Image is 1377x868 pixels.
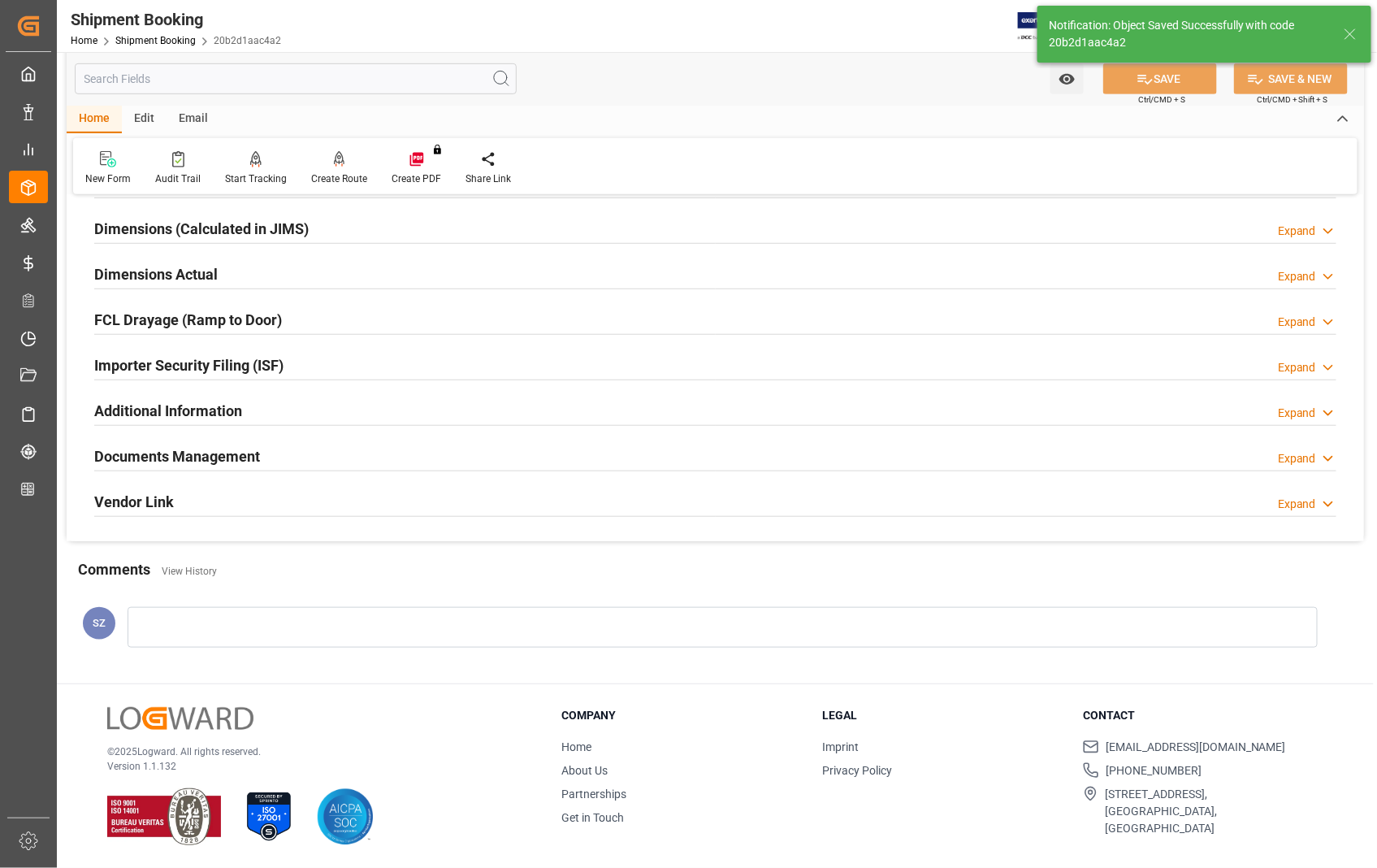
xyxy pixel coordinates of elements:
[67,106,122,133] div: Home
[75,63,517,94] input: Search Fields
[94,445,260,467] h2: Documents Management
[94,400,242,422] h2: Additional Information
[1278,405,1316,422] div: Expand
[822,740,859,753] a: Imprint
[167,106,220,133] div: Email
[561,707,802,724] h3: Company
[1278,314,1316,331] div: Expand
[94,309,282,331] h2: FCL Drayage (Ramp to Door)
[85,171,131,186] div: New Form
[107,707,253,731] img: Logward Logo
[94,218,309,240] h2: Dimensions (Calculated in JIMS)
[1257,93,1328,106] span: Ctrl/CMD + Shift + S
[311,171,367,186] div: Create Route
[1278,223,1316,240] div: Expand
[122,106,167,133] div: Edit
[1278,359,1316,376] div: Expand
[1103,63,1217,94] button: SAVE
[1018,12,1074,41] img: Exertis%20JAM%20-%20Email%20Logo.jpg_1722504956.jpg
[225,171,287,186] div: Start Tracking
[155,171,201,186] div: Audit Trail
[94,263,218,285] h2: Dimensions Actual
[78,558,150,580] h2: Comments
[822,707,1063,724] h3: Legal
[1234,63,1348,94] button: SAVE & NEW
[93,617,106,629] span: SZ
[822,764,892,777] a: Privacy Policy
[561,740,591,753] a: Home
[240,788,297,845] img: ISO 27001 Certification
[1278,450,1316,467] div: Expand
[561,788,626,801] a: Partnerships
[115,35,196,46] a: Shipment Booking
[94,354,284,376] h2: Importer Security Filing (ISF)
[1083,707,1323,724] h3: Contact
[561,764,608,777] a: About Us
[561,811,624,824] a: Get in Touch
[1278,268,1316,285] div: Expand
[1106,762,1202,779] span: [PHONE_NUMBER]
[1049,17,1328,51] div: Notification: Object Saved Successfully with code 20b2d1aac4a2
[1278,496,1316,513] div: Expand
[162,566,217,577] a: View History
[1050,63,1084,94] button: open menu
[94,491,174,513] h2: Vendor Link
[71,35,97,46] a: Home
[107,744,521,759] p: © 2025 Logward. All rights reserved.
[1105,786,1323,837] span: [STREET_ADDRESS], [GEOGRAPHIC_DATA], [GEOGRAPHIC_DATA]
[107,759,521,774] p: Version 1.1.132
[71,7,281,32] div: Shipment Booking
[107,788,221,845] img: ISO 9001 & ISO 14001 Certification
[317,788,374,845] img: AICPA SOC
[1138,93,1185,106] span: Ctrl/CMD + S
[465,171,511,186] div: Share Link
[1106,739,1286,756] span: [EMAIL_ADDRESS][DOMAIN_NAME]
